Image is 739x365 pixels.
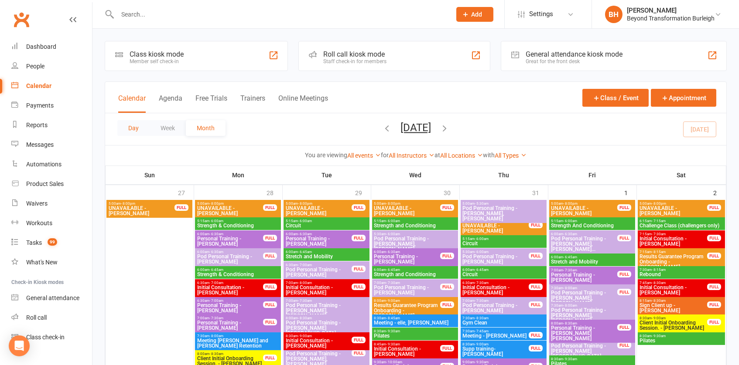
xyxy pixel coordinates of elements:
div: Tasks [26,239,42,246]
span: 7:15am [640,250,708,254]
button: Day [117,120,150,136]
span: UNAVAILABLE - [PERSON_NAME] [374,206,441,216]
span: - 6:30am [209,232,223,236]
span: Pod Personal Training - [PERSON_NAME][GEOGRAPHIC_DATA] [551,343,618,359]
a: Reports [11,115,92,135]
span: 8:00am [374,299,441,303]
div: What's New [26,259,58,266]
span: - 6:45am [298,250,312,254]
div: 27 [178,185,194,199]
span: 8:00am [285,316,368,320]
span: 8:15am [640,299,708,303]
div: [PERSON_NAME] [627,7,715,14]
a: What's New [11,253,92,272]
span: 8:00am [197,352,264,356]
div: FULL [707,253,721,259]
span: Meeting [PERSON_NAME] and [PERSON_NAME] Retention [197,338,280,348]
span: - 7:30am [475,281,489,285]
span: Circuit [285,223,368,228]
span: 6:00am [551,232,618,236]
span: - 6:30am [564,232,578,236]
span: 6:15am [640,219,724,223]
span: - 6:45am [475,268,489,272]
span: - 9:30am [387,342,400,346]
div: Workouts [26,220,52,226]
div: FULL [352,266,366,272]
span: Pod Personal Training - [PERSON_NAME] [374,285,441,295]
span: 5:30am [374,232,457,236]
span: Add [472,11,482,18]
a: Messages [11,135,92,155]
span: 8:30am [462,342,530,346]
span: - 6:00am [475,250,489,254]
div: People [26,63,44,70]
span: 7:30am [640,268,724,272]
span: Strength & Conditioning [197,223,280,228]
div: FULL [617,204,631,211]
div: General attendance kiosk mode [526,50,623,58]
span: Initial Consultation - [PERSON_NAME] [640,236,708,247]
div: Member self check-in [130,58,184,64]
span: Pod Personal Training - [PERSON_NAME], [PERSON_NAME] [285,303,368,318]
span: 7:00am [285,299,368,303]
span: - 9:30am [564,357,578,361]
span: 9:30am [374,360,441,364]
div: FULL [352,284,366,290]
a: Workouts [11,213,92,233]
span: 5:00am [285,202,352,206]
span: 7:30am [551,286,618,290]
div: FULL [263,253,277,259]
span: Initial Consultation - [PERSON_NAME] [640,285,708,295]
button: Trainers [240,94,265,113]
th: Sat [637,166,726,184]
div: Great for the front desk [526,58,623,64]
div: FULL [263,319,277,325]
th: Wed [371,166,460,184]
span: 5:00am [108,202,175,206]
button: Add [456,7,493,22]
span: 8:30am [374,329,457,333]
span: - 8:30am [298,316,312,320]
span: - 9:00am [475,342,489,346]
span: 7:30am [197,334,280,338]
span: 7:30am [462,329,530,333]
span: Challenge Class (challengers only) [640,223,724,228]
div: FULL [263,355,277,361]
span: - 9:30am [475,360,489,364]
span: - 6:30am [387,250,400,254]
span: - 6:45am [564,255,578,259]
span: Strength & Conditioning [197,272,280,277]
div: FULL [263,235,277,241]
a: People [11,57,92,76]
span: - 8:15am [652,250,666,254]
span: Rebound [640,272,724,277]
div: FULL [617,271,631,277]
div: FULL [617,342,631,348]
span: - 7:00am [298,263,312,267]
span: 7:00am [285,281,352,285]
span: - 8:15am [652,268,666,272]
button: [DATE] [400,122,431,134]
span: - 6:00am [387,232,400,236]
span: Personal Training - [PERSON_NAME] [197,320,264,331]
span: 6:00am [462,268,545,272]
div: 28 [267,185,282,199]
span: Meeting - elle, [PERSON_NAME] [374,320,457,325]
span: - 8:00pm [298,202,312,206]
button: Appointment [651,89,716,107]
span: - 7:30am [475,299,489,303]
span: Personal Training - [PERSON_NAME] [285,236,352,247]
span: Circuit [462,272,545,277]
span: 5:30am [462,250,530,254]
span: - 6:45am [387,268,400,272]
span: - 6:00am [475,237,489,241]
div: FULL [617,235,631,241]
div: FULL [352,235,366,241]
span: 7:00am [462,299,530,303]
span: 7:00am [374,281,441,285]
div: Beyond Transformation Burleigh [627,14,715,22]
th: Tue [283,166,371,184]
span: 6:30am [197,281,264,285]
span: - 9:00am [652,316,666,320]
span: - 7:30am [564,268,578,272]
